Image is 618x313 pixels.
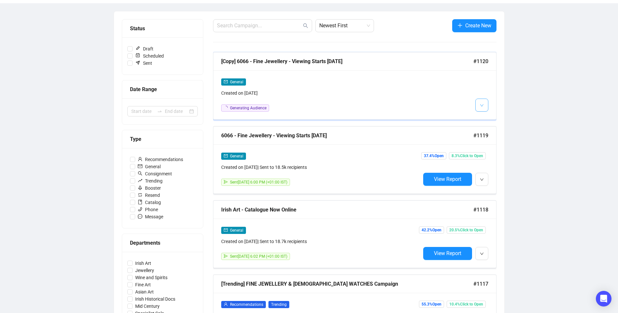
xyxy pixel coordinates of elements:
[230,180,287,184] span: Sent [DATE] 6:00 PM (+01:00 IST)
[224,106,228,110] span: loading
[138,185,142,190] span: rocket
[138,207,142,211] span: phone
[224,154,228,158] span: mail
[213,52,496,120] a: [Copy] 6066 - Fine Jewellery - Viewing Starts [DATE]#1120mailGeneralCreated on [DATE]loadingGener...
[480,103,484,107] span: down
[473,57,488,65] span: #1120
[419,301,444,308] span: 55.3% Open
[473,206,488,214] span: #1118
[221,164,421,171] div: Created on [DATE] | Sent to 18.5k recipients
[423,173,472,186] button: View Report
[138,178,142,183] span: rise
[221,89,421,97] div: Created on [DATE]
[230,154,243,158] span: General
[133,52,166,60] span: Scheduled
[138,164,142,169] span: mail
[135,213,166,220] span: Message
[224,180,228,184] span: send
[230,106,266,110] span: Generating Audience
[452,19,496,32] button: Create New
[133,260,154,267] span: Irish Art
[224,302,228,306] span: user
[130,135,195,143] div: Type
[138,171,142,176] span: search
[135,170,175,177] span: Consignment
[217,22,302,30] input: Search Campaign...
[221,238,421,245] div: Created on [DATE] | Sent to 18.7k recipients
[130,239,195,247] div: Departments
[133,288,156,295] span: Asian Art
[447,301,486,308] span: 10.4% Click to Open
[157,109,162,114] span: swap-right
[135,184,164,192] span: Booster
[230,228,243,233] span: General
[319,20,370,32] span: Newest First
[434,250,461,256] span: View Report
[419,226,444,234] span: 42.2% Open
[130,85,195,93] div: Date Range
[157,109,162,114] span: to
[230,254,287,259] span: Sent [DATE] 6:02 PM (+01:00 IST)
[268,301,289,308] span: Trending
[221,280,473,288] div: [Trending] FINE JEWELLERY & [DEMOGRAPHIC_DATA] WATCHES Campaign
[457,23,463,28] span: plus
[133,45,156,52] span: Draft
[133,60,155,67] span: Sent
[138,200,142,204] span: book
[224,80,228,84] span: mail
[138,193,142,197] span: retweet
[221,131,473,140] div: 6066 - Fine Jewellery - Viewing Starts [DATE]
[224,254,228,258] span: send
[449,152,486,159] span: 8.3% Click to Open
[480,252,484,256] span: down
[133,281,153,288] span: Fine Art
[465,21,491,30] span: Create New
[138,157,142,161] span: user
[473,280,488,288] span: #1117
[135,163,163,170] span: General
[135,206,161,213] span: Phone
[480,178,484,182] span: down
[221,57,473,65] div: [Copy] 6066 - Fine Jewellery - Viewing Starts [DATE]
[213,126,496,194] a: 6066 - Fine Jewellery - Viewing Starts [DATE]#1119mailGeneralCreated on [DATE]| Sent to 18.5k rec...
[224,228,228,232] span: mail
[138,214,142,219] span: message
[230,302,263,307] span: Recommendations
[447,226,486,234] span: 20.5% Click to Open
[421,152,446,159] span: 37.4% Open
[135,177,165,184] span: Trending
[135,199,164,206] span: Catalog
[133,274,170,281] span: Wine and Spirits
[434,176,461,182] span: View Report
[423,247,472,260] button: View Report
[165,108,188,115] input: End date
[135,192,163,199] span: Resend
[130,24,195,33] div: Status
[133,267,157,274] span: Jewellery
[133,295,178,303] span: Irish Historical Docs
[230,80,243,84] span: General
[135,156,186,163] span: Recommendations
[213,200,496,268] a: Irish Art - Catalogue Now Online#1118mailGeneralCreated on [DATE]| Sent to 18.7k recipientssendSe...
[221,206,473,214] div: Irish Art - Catalogue Now Online
[473,131,488,140] span: #1119
[303,23,308,28] span: search
[133,303,162,310] span: Mid Century
[131,108,154,115] input: Start date
[596,291,611,306] div: Open Intercom Messenger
